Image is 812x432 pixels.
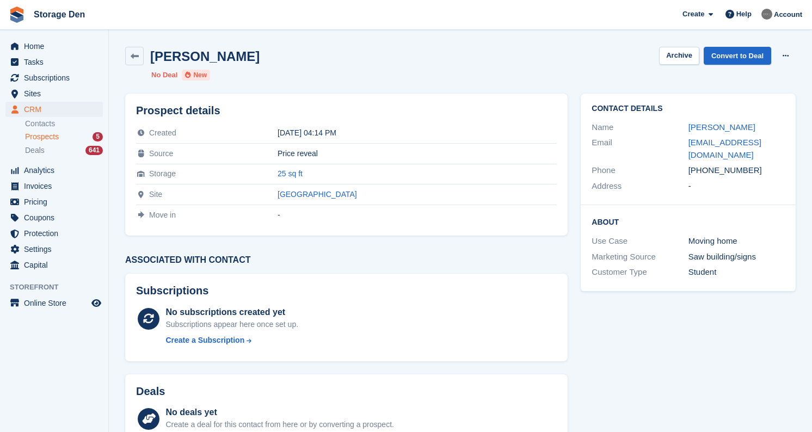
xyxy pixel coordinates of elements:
[688,122,755,132] a: [PERSON_NAME]
[165,406,393,419] div: No deals yet
[165,319,298,330] div: Subscriptions appear here once set up.
[25,145,103,156] a: Deals 641
[5,70,103,85] a: menu
[688,266,785,279] div: Student
[24,226,89,241] span: Protection
[24,295,89,311] span: Online Store
[5,295,103,311] a: menu
[165,335,244,346] div: Create a Subscription
[736,9,752,20] span: Help
[592,235,688,248] div: Use Case
[151,70,177,81] li: No Deal
[85,146,103,155] div: 641
[5,163,103,178] a: menu
[592,137,688,161] div: Email
[24,39,89,54] span: Home
[165,306,298,319] div: No subscriptions created yet
[90,297,103,310] a: Preview store
[5,194,103,209] a: menu
[5,178,103,194] a: menu
[688,164,785,177] div: [PHONE_NUMBER]
[5,242,103,257] a: menu
[592,121,688,134] div: Name
[5,86,103,101] a: menu
[278,149,557,158] div: Price reveal
[93,132,103,141] div: 5
[9,7,25,23] img: stora-icon-8386f47178a22dfd0bd8f6a31ec36ba5ce8667c1dd55bd0f319d3a0aa187defe.svg
[688,138,761,159] a: [EMAIL_ADDRESS][DOMAIN_NAME]
[278,190,357,199] a: [GEOGRAPHIC_DATA]
[165,419,393,430] div: Create a deal for this contact from here or by converting a prospect.
[278,128,557,137] div: [DATE] 04:14 PM
[5,210,103,225] a: menu
[278,211,557,219] div: -
[278,169,303,178] a: 25 sq ft
[182,70,210,81] li: New
[149,149,173,158] span: Source
[774,9,802,20] span: Account
[24,210,89,225] span: Coupons
[592,216,785,227] h2: About
[24,86,89,101] span: Sites
[24,102,89,117] span: CRM
[149,169,176,178] span: Storage
[688,235,785,248] div: Moving home
[688,251,785,263] div: Saw building/signs
[682,9,704,20] span: Create
[24,70,89,85] span: Subscriptions
[25,131,103,143] a: Prospects 5
[149,190,162,199] span: Site
[149,211,176,219] span: Move in
[761,9,772,20] img: Brian Barbour
[29,5,89,23] a: Storage Den
[592,251,688,263] div: Marketing Source
[659,47,699,65] button: Archive
[5,102,103,117] a: menu
[592,164,688,177] div: Phone
[688,180,785,193] div: -
[24,194,89,209] span: Pricing
[25,145,45,156] span: Deals
[136,385,165,398] h2: Deals
[149,128,176,137] span: Created
[136,285,557,297] h2: Subscriptions
[25,119,103,129] a: Contacts
[5,54,103,70] a: menu
[592,104,785,113] h2: Contact Details
[24,163,89,178] span: Analytics
[5,226,103,241] a: menu
[25,132,59,142] span: Prospects
[5,257,103,273] a: menu
[136,104,557,117] h2: Prospect details
[165,335,298,346] a: Create a Subscription
[10,282,108,293] span: Storefront
[592,266,688,279] div: Customer Type
[24,242,89,257] span: Settings
[24,257,89,273] span: Capital
[592,180,688,193] div: Address
[125,255,568,265] h3: Associated with contact
[704,47,771,65] a: Convert to Deal
[24,54,89,70] span: Tasks
[24,178,89,194] span: Invoices
[5,39,103,54] a: menu
[150,49,260,64] h2: [PERSON_NAME]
